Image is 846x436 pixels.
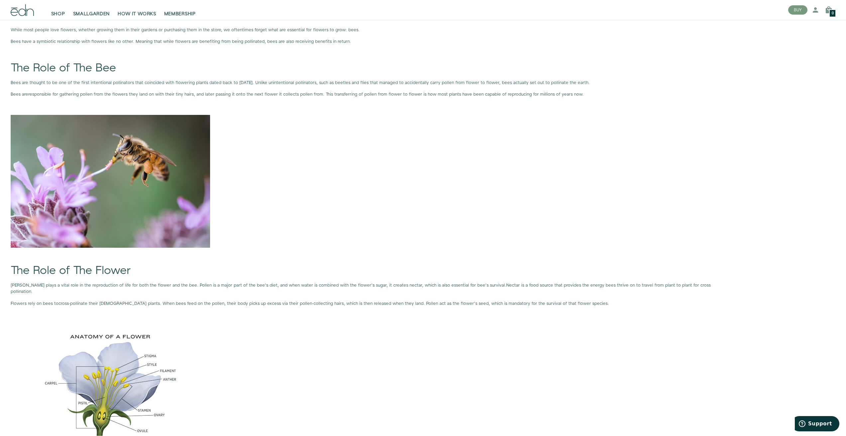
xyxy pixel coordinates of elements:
[11,282,506,288] span: [PERSON_NAME] plays a vital role in the reproduction of life for both the flower and the bee. Pol...
[160,301,609,306] span: . When bees feed on the pollen, their body picks up excess via their pollen-collecting hairs, whi...
[11,62,732,74] h1: The Role of The Bee
[160,3,200,17] a: MEMBERSHIP
[47,3,69,17] a: SHOP
[59,301,160,306] span: cross-pollinate their [DEMOGRAPHIC_DATA] plants
[114,3,160,17] a: HOW IT WORKS
[69,3,114,17] a: SMALLGARDEN
[73,11,110,17] span: SMALLGARDEN
[11,91,732,98] p: responsible for gathering pollen from the flowers they land on with their tiny hairs, and later p...
[11,39,732,45] p: Bees have a symbiotic relationship with flowers like no other. Meaning that while flowers are ben...
[11,27,732,33] p: While most people love flowers, whether growing them in their gardens or purchasing them in the s...
[164,11,196,17] span: MEMBERSHIP
[11,91,28,97] span: Bees are
[788,5,807,15] button: BUY
[51,11,65,17] span: SHOP
[118,11,156,17] span: HOW IT WORKS
[11,265,732,277] h1: The Role of The Flower
[11,282,711,295] span: Nectar is a food source that provides the energy bees thrive on to travel from plant to plant for...
[795,416,839,433] iframe: Opens a widget where you can find more information
[11,301,59,306] span: Flowers rely on bees to
[832,12,834,15] span: 0
[11,80,590,86] span: Bees are thought to be one of the first intentional pollinators that coincided with flowering pla...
